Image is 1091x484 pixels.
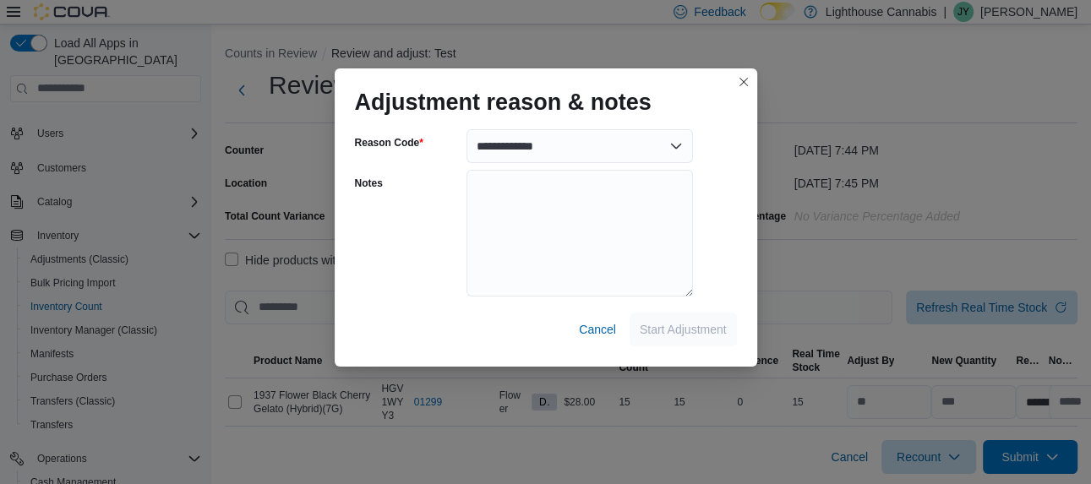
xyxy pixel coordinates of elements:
label: Reason Code [355,136,423,150]
label: Notes [355,177,383,190]
span: Start Adjustment [640,321,727,338]
span: Cancel [579,321,616,338]
button: Start Adjustment [630,313,737,346]
button: Closes this modal window [734,72,754,92]
h1: Adjustment reason & notes [355,89,652,116]
button: Cancel [572,313,623,346]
